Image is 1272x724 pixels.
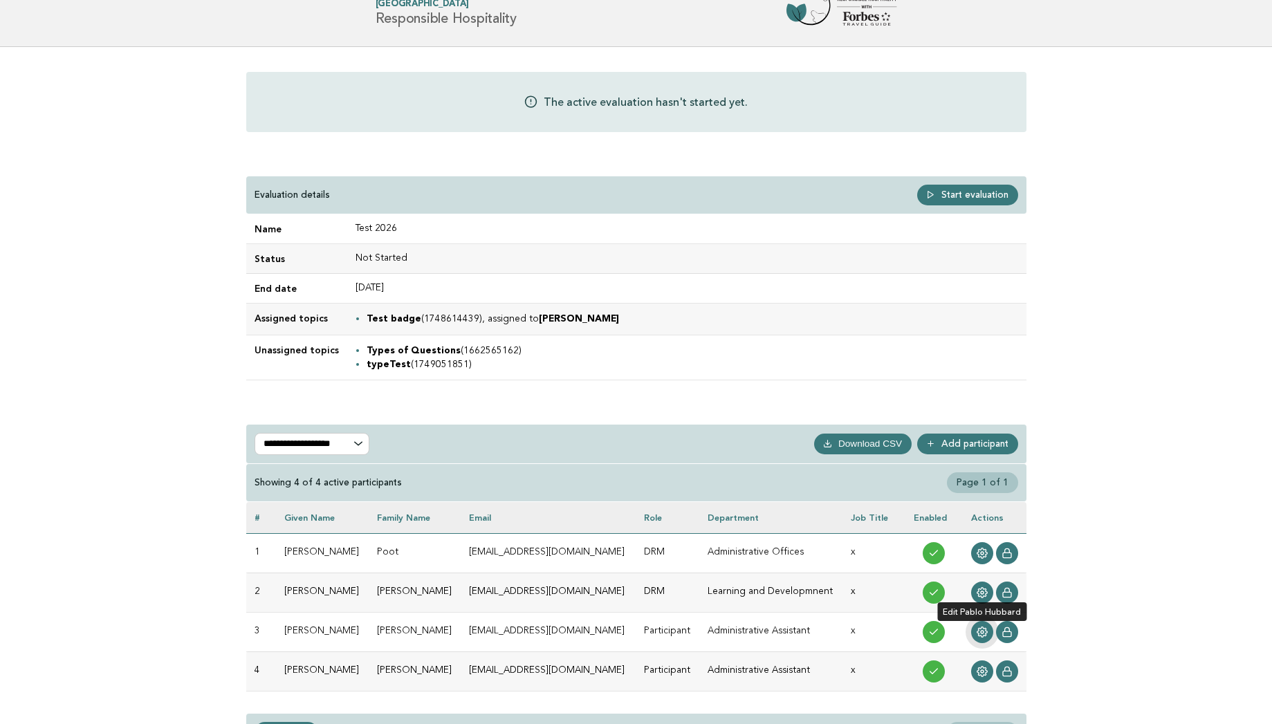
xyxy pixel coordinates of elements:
[347,244,1026,274] td: Not Started
[699,502,843,533] th: Department
[246,244,347,274] td: Status
[636,533,699,573] td: DRM
[369,573,461,612] td: [PERSON_NAME]
[367,360,411,369] strong: typeTest
[917,434,1018,454] a: Add participant
[255,189,330,201] p: Evaluation details
[246,533,277,573] td: 1
[369,502,461,533] th: Family name
[905,502,963,533] th: Enabled
[367,315,421,324] strong: Test badge
[842,651,905,691] td: x
[367,346,461,355] strong: Types of Questions
[461,612,635,651] td: [EMAIL_ADDRESS][DOMAIN_NAME]
[246,274,347,304] td: End date
[246,612,277,651] td: 3
[699,573,843,612] td: Learning and Developmnent
[539,315,619,324] strong: [PERSON_NAME]
[347,214,1026,244] td: Test 2026
[276,502,369,533] th: Given name
[276,573,369,612] td: [PERSON_NAME]
[276,533,369,573] td: [PERSON_NAME]
[699,612,843,651] td: Administrative Assistant
[246,335,347,380] td: Unassigned topics
[699,533,843,573] td: Administrative Offices
[367,358,1018,371] li: (1749051851)
[347,274,1026,304] td: [DATE]
[369,651,461,691] td: [PERSON_NAME]
[367,344,1018,358] li: (1662565162)
[461,573,635,612] td: [EMAIL_ADDRESS][DOMAIN_NAME]
[842,573,905,612] td: x
[917,185,1018,205] a: Start evaluation
[636,573,699,612] td: DRM
[246,573,277,612] td: 2
[367,312,1018,326] li: (1748614439), assigned to
[842,533,905,573] td: x
[246,651,277,691] td: 4
[842,502,905,533] th: Job Title
[699,651,843,691] td: Administrative Assistant
[636,651,699,691] td: Participant
[461,502,635,533] th: Email
[369,612,461,651] td: [PERSON_NAME]
[636,502,699,533] th: Role
[276,651,369,691] td: [PERSON_NAME]
[276,612,369,651] td: [PERSON_NAME]
[842,612,905,651] td: x
[636,612,699,651] td: Participant
[461,651,635,691] td: [EMAIL_ADDRESS][DOMAIN_NAME]
[246,214,347,244] td: Name
[246,304,347,335] td: Assigned topics
[814,434,912,454] button: Download CSV
[255,476,402,489] div: Showing 4 of 4 active participants
[369,533,461,573] td: Poot
[544,94,748,110] p: The active evaluation hasn't started yet.
[461,533,635,573] td: [EMAIL_ADDRESS][DOMAIN_NAME]
[246,502,277,533] th: #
